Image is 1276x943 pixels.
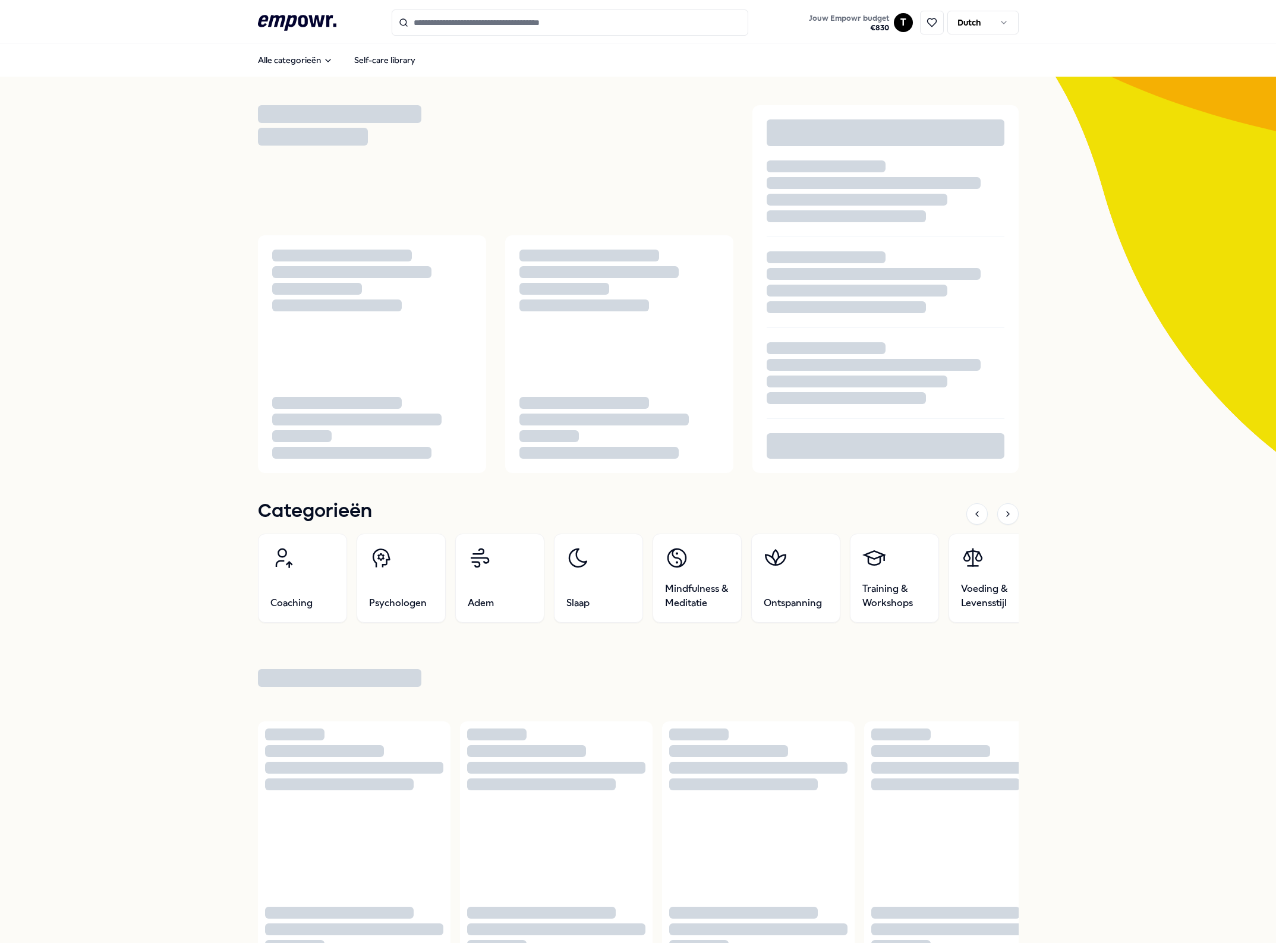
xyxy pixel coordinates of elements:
nav: Main [248,48,425,72]
span: Jouw Empowr budget [809,14,889,23]
input: Search for products, categories or subcategories [392,10,748,36]
a: Voeding & Levensstijl [949,534,1038,623]
button: Jouw Empowr budget€830 [806,11,891,35]
span: Adem [468,596,494,610]
span: Mindfulness & Meditatie [665,582,729,610]
span: Coaching [270,596,313,610]
a: Coaching [258,534,347,623]
span: Psychologen [369,596,427,610]
a: Jouw Empowr budget€830 [804,10,894,35]
a: Training & Workshops [850,534,939,623]
a: Adem [455,534,544,623]
button: Alle categorieën [248,48,342,72]
h1: Categorieën [258,497,372,526]
button: T [894,13,913,32]
span: Training & Workshops [862,582,927,610]
a: Psychologen [357,534,446,623]
span: Slaap [566,596,590,610]
a: Mindfulness & Meditatie [653,534,742,623]
span: Voeding & Levensstijl [961,582,1025,610]
a: Self-care library [345,48,425,72]
span: Ontspanning [764,596,822,610]
a: Ontspanning [751,534,840,623]
a: Slaap [554,534,643,623]
span: € 830 [809,23,889,33]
